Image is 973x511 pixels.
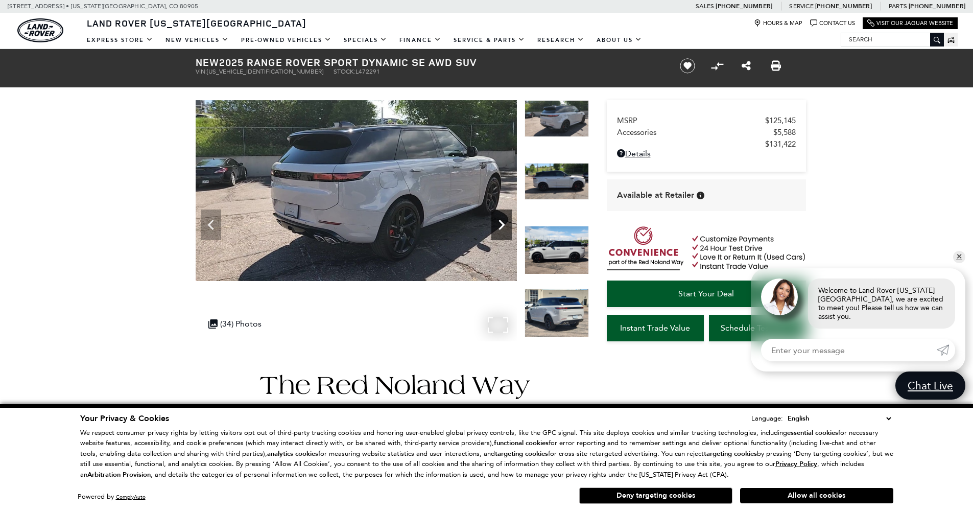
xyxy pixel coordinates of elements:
[196,100,517,281] img: New 2025 Borasco Grey Land Rover Dynamic SE image 8
[17,18,63,42] img: Land Rover
[78,494,146,500] div: Powered by
[771,60,781,72] a: Print this New 2025 Range Rover Sport Dynamic SE AWD SUV
[393,31,447,49] a: Finance
[808,278,955,329] div: Welcome to Land Rover [US_STATE][GEOGRAPHIC_DATA], we are excited to meet you! Please tell us how...
[81,17,313,29] a: Land Rover [US_STATE][GEOGRAPHIC_DATA]
[787,428,838,437] strong: essential cookies
[617,140,796,149] a: $131,422
[201,210,221,240] div: Previous
[607,315,704,341] a: Instant Trade Value
[196,55,219,69] strong: New
[87,17,306,29] span: Land Rover [US_STATE][GEOGRAPHIC_DATA]
[751,415,783,422] div: Language:
[207,68,323,75] span: [US_VEHICLE_IDENTIFICATION_NUMBER]
[235,31,338,49] a: Pre-Owned Vehicles
[716,2,772,10] a: [PHONE_NUMBER]
[617,128,796,137] a: Accessories $5,588
[709,315,806,341] a: Schedule Test Drive
[355,68,380,75] span: L472291
[620,323,690,333] span: Instant Trade Value
[116,494,146,500] a: ComplyAuto
[765,140,796,149] span: $131,422
[525,100,589,137] img: New 2025 Borasco Grey Land Rover Dynamic SE image 8
[721,323,794,333] span: Schedule Test Drive
[696,3,714,10] span: Sales
[678,289,734,298] span: Start Your Deal
[895,371,965,400] a: Chat Live
[525,289,589,337] img: New 2025 Borasco Grey Land Rover Dynamic SE image 11
[159,31,235,49] a: New Vehicles
[810,19,855,27] a: Contact Us
[494,438,549,448] strong: functional cookies
[937,339,955,361] a: Submit
[80,413,169,424] span: Your Privacy & Cookies
[607,281,806,307] a: Start Your Deal
[676,58,699,74] button: Save vehicle
[196,57,663,68] h1: 2025 Range Rover Sport Dynamic SE AWD SUV
[491,210,512,240] div: Next
[761,278,798,315] img: Agent profile photo
[789,3,813,10] span: Service
[579,487,732,504] button: Deny targeting cookies
[17,18,63,42] a: land-rover
[525,226,589,274] img: New 2025 Borasco Grey Land Rover Dynamic SE image 10
[909,2,965,10] a: [PHONE_NUMBER]
[81,31,648,49] nav: Main Navigation
[773,128,796,137] span: $5,588
[785,413,893,424] select: Language Select
[761,339,937,361] input: Enter your message
[80,428,893,480] p: We respect consumer privacy rights by letting visitors opt out of third-party tracking cookies an...
[617,190,694,201] span: Available at Retailer
[697,192,704,199] div: Vehicle is in stock and ready for immediate delivery. Due to demand, availability is subject to c...
[607,346,806,507] iframe: YouTube video player
[775,459,817,469] u: Privacy Policy
[742,60,751,72] a: Share this New 2025 Range Rover Sport Dynamic SE AWD SUV
[267,449,318,458] strong: analytics cookies
[334,68,355,75] span: Stock:
[775,460,817,468] a: Privacy Policy
[709,58,725,74] button: Compare Vehicle
[889,3,907,10] span: Parts
[617,149,796,158] a: Details
[617,128,773,137] span: Accessories
[525,163,589,200] img: New 2025 Borasco Grey Land Rover Dynamic SE image 9
[841,33,943,45] input: Search
[81,31,159,49] a: EXPRESS STORE
[704,449,757,458] strong: targeting cookies
[495,449,548,458] strong: targeting cookies
[8,3,198,10] a: [STREET_ADDRESS] • [US_STATE][GEOGRAPHIC_DATA], CO 80905
[765,116,796,125] span: $125,145
[590,31,648,49] a: About Us
[338,31,393,49] a: Specials
[87,470,151,479] strong: Arbitration Provision
[203,314,267,334] div: (34) Photos
[754,19,802,27] a: Hours & Map
[903,379,958,392] span: Chat Live
[617,116,796,125] a: MSRP $125,145
[196,68,207,75] span: VIN:
[531,31,590,49] a: Research
[740,488,893,503] button: Allow all cookies
[867,19,953,27] a: Visit Our Jaguar Website
[815,2,872,10] a: [PHONE_NUMBER]
[617,116,765,125] span: MSRP
[447,31,531,49] a: Service & Parts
